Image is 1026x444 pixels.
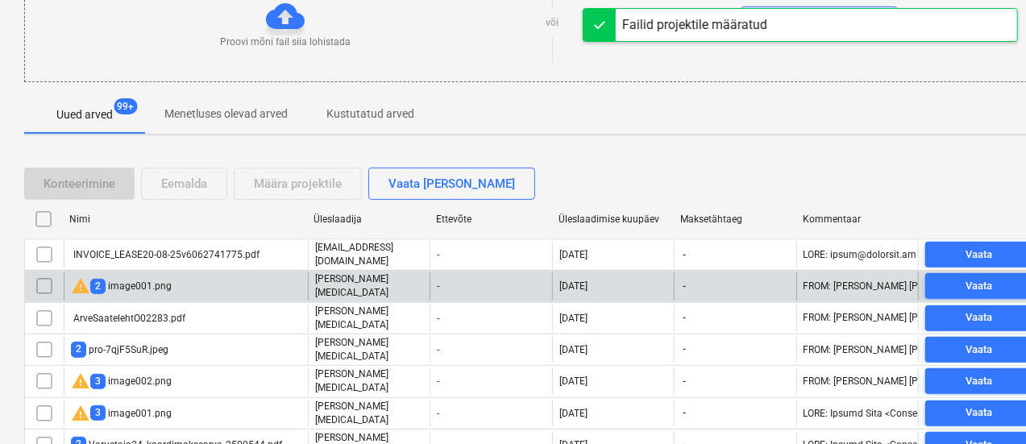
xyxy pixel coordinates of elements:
[681,311,687,325] span: -
[71,249,260,260] div: INVOICE_LEASE20-08-25v6062741775.pdf
[315,305,423,332] p: [PERSON_NAME] [MEDICAL_DATA]
[430,272,551,300] div: -
[56,106,113,123] p: Uued arved
[681,248,687,262] span: -
[681,342,687,356] span: -
[71,371,172,391] div: image002.png
[430,367,551,395] div: -
[430,241,551,268] div: -
[90,279,106,294] span: 2
[559,214,668,225] div: Üleslaadimise kuupäev
[71,313,185,324] div: ArveSaatelehtO02283.pdf
[436,214,546,225] div: Ettevõte
[559,249,588,260] div: [DATE]
[559,280,588,292] div: [DATE]
[430,400,551,427] div: -
[966,341,992,359] div: Vaata
[966,246,992,264] div: Vaata
[314,214,423,225] div: Üleslaadija
[114,98,138,114] span: 99+
[622,15,767,35] div: Failid projektile määratud
[315,241,423,268] p: [EMAIL_ADDRESS][DOMAIN_NAME]
[71,404,90,423] span: warning
[164,106,288,122] p: Menetluses olevad arved
[71,404,172,423] div: image001.png
[315,336,423,363] p: [PERSON_NAME] [MEDICAL_DATA]
[681,214,791,225] div: Maksetähtaeg
[966,309,992,327] div: Vaata
[430,336,551,363] div: -
[559,376,588,387] div: [DATE]
[966,277,992,296] div: Vaata
[90,374,106,389] span: 3
[71,276,90,296] span: warning
[71,276,172,296] div: image001.png
[315,367,423,395] p: [PERSON_NAME] [MEDICAL_DATA]
[803,214,912,225] div: Kommentaar
[559,408,588,419] div: [DATE]
[368,168,535,200] button: Vaata [PERSON_NAME]
[681,280,687,293] span: -
[71,342,86,357] span: 2
[559,313,588,324] div: [DATE]
[681,375,687,388] span: -
[315,272,423,300] p: [PERSON_NAME] [MEDICAL_DATA]
[69,214,301,225] div: Nimi
[220,35,351,49] p: Proovi mõni fail siia lohistada
[388,173,515,194] div: Vaata [PERSON_NAME]
[546,16,559,30] p: või
[315,400,423,427] p: [PERSON_NAME] [MEDICAL_DATA]
[681,406,687,420] span: -
[945,367,1026,444] div: Vestlusvidin
[945,367,1026,444] iframe: Chat Widget
[326,106,414,122] p: Kustutatud arved
[430,305,551,332] div: -
[71,342,168,357] div: pro-7qjF5SuR.jpeg
[90,405,106,421] span: 3
[559,344,588,355] div: [DATE]
[71,371,90,391] span: warning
